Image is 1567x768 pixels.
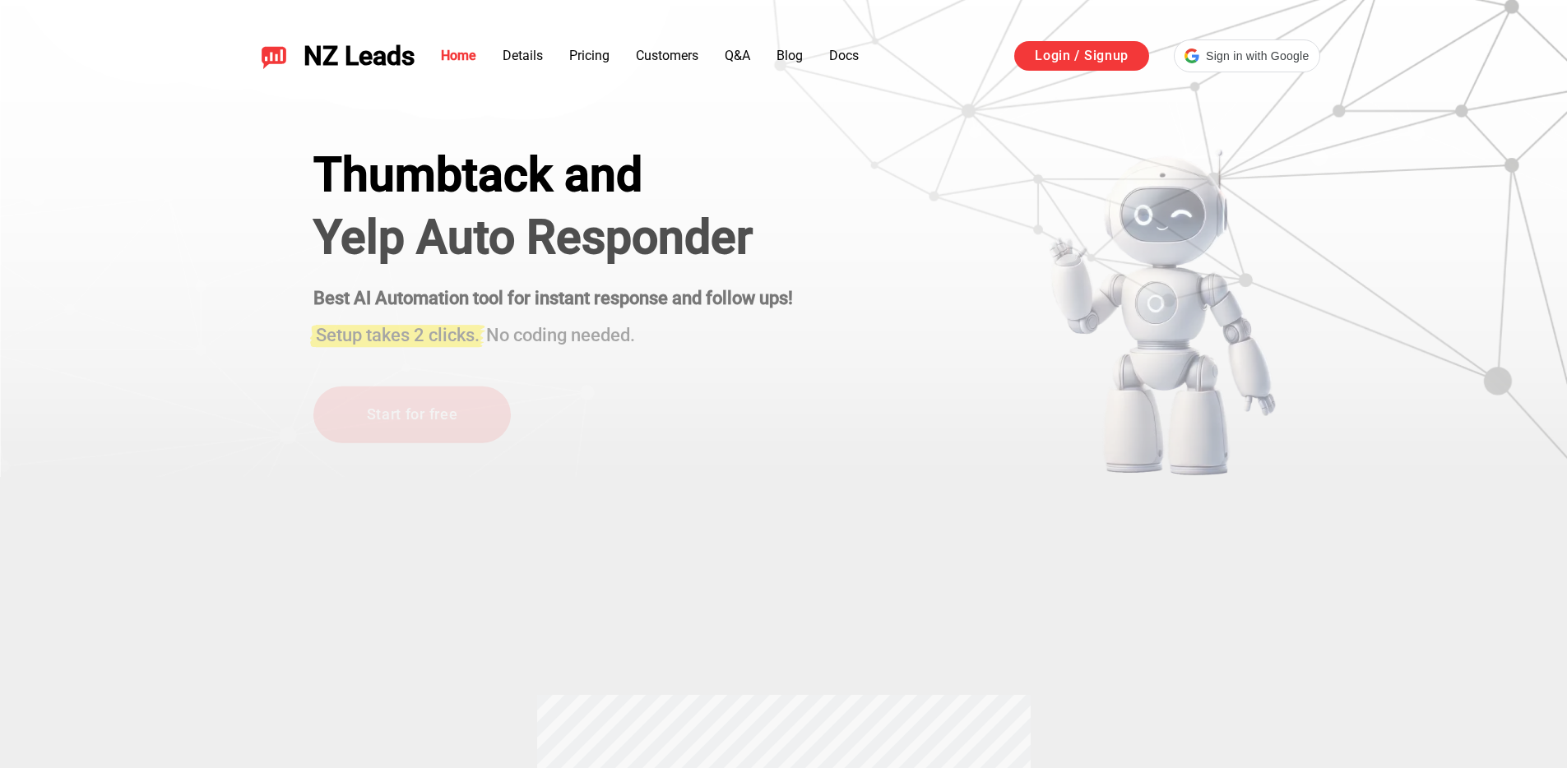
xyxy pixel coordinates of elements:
[313,148,793,202] div: Thumbtack and
[636,48,698,63] a: Customers
[441,48,476,63] a: Home
[569,48,610,63] a: Pricing
[261,43,287,69] img: NZ Leads logo
[777,48,803,63] a: Blog
[503,48,543,63] a: Details
[1174,39,1319,72] div: Sign in with Google
[1014,41,1149,71] a: Login / Signup
[829,48,859,63] a: Docs
[313,288,793,308] strong: Best AI Automation tool for instant response and follow ups!
[1206,48,1309,65] span: Sign in with Google
[725,48,750,63] a: Q&A
[1048,148,1277,477] img: yelp bot
[313,315,793,348] h3: No coding needed.
[313,210,793,264] h1: Yelp Auto Responder
[316,325,480,345] span: Setup takes 2 clicks.
[313,386,511,443] a: Start for free
[304,41,415,72] span: NZ Leads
